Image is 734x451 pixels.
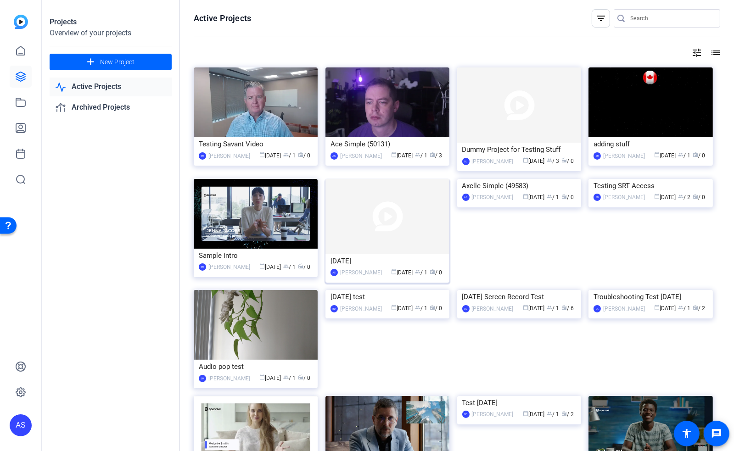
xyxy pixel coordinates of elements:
span: radio [693,305,699,310]
span: [DATE] [391,152,413,159]
span: / 0 [561,194,574,200]
span: group [547,194,552,199]
span: New Project [100,57,134,67]
div: [PERSON_NAME] [340,304,382,313]
span: / 0 [693,152,706,159]
div: [DATE] [331,254,444,268]
span: calendar_today [655,305,660,310]
div: Sample intro [199,249,313,262]
div: [PERSON_NAME] [603,151,645,161]
span: group [547,157,552,163]
div: [PERSON_NAME] [472,304,514,313]
span: group [415,269,420,274]
span: / 0 [430,305,442,312]
div: AS [331,152,338,160]
div: Axelle Simple (49583) [462,179,576,193]
span: radio [561,194,567,199]
div: Audio pop test [199,360,313,373]
span: / 1 [415,269,427,276]
div: DL [594,305,601,312]
span: / 2 [561,411,574,418]
span: / 1 [547,305,559,312]
span: [DATE] [523,158,544,164]
span: / 0 [298,152,310,159]
span: [DATE] [259,152,281,159]
span: calendar_today [523,411,528,416]
span: [DATE] [391,269,413,276]
span: / 1 [678,305,691,312]
span: / 1 [415,305,427,312]
div: [PERSON_NAME] [208,374,250,383]
span: calendar_today [655,194,660,199]
mat-icon: list [709,47,720,58]
span: / 1 [283,152,296,159]
div: BD [331,305,338,312]
span: calendar_today [391,152,397,157]
span: radio [430,305,435,310]
span: radio [561,411,567,416]
span: calendar_today [523,157,528,163]
span: radio [430,152,435,157]
mat-icon: accessibility [681,428,692,439]
div: [DATE] Screen Record Test [462,290,576,304]
span: / 0 [298,264,310,270]
span: [DATE] [523,194,544,200]
span: [DATE] [655,194,676,200]
span: radio [693,194,699,199]
span: / 6 [561,305,574,312]
div: BD [462,411,470,418]
mat-icon: tune [691,47,702,58]
span: radio [298,152,303,157]
div: SM [199,152,206,160]
div: SM [199,375,206,382]
span: / 0 [693,194,706,200]
span: group [415,305,420,310]
span: group [678,152,684,157]
span: [DATE] [523,305,544,312]
button: New Project [50,54,172,70]
div: AS [10,414,32,436]
mat-icon: filter_list [595,13,606,24]
div: DL [462,158,470,165]
span: / 3 [430,152,442,159]
span: / 0 [561,158,574,164]
span: / 1 [547,411,559,418]
div: [PERSON_NAME] [208,262,250,272]
div: [PERSON_NAME] [603,304,645,313]
span: [DATE] [655,152,676,159]
a: Active Projects [50,78,172,96]
span: radio [693,152,699,157]
span: calendar_today [259,152,265,157]
div: Ace Simple (50131) [331,137,444,151]
div: [PERSON_NAME] [603,193,645,202]
div: [PERSON_NAME] [472,410,514,419]
span: / 1 [283,264,296,270]
mat-icon: message [711,428,722,439]
div: [PERSON_NAME] [340,268,382,277]
span: [DATE] [259,375,281,381]
span: group [283,263,289,269]
span: radio [561,305,567,310]
div: Testing SRT Access [594,179,707,193]
span: / 1 [283,375,296,381]
span: / 0 [430,269,442,276]
span: / 1 [678,152,691,159]
span: / 3 [547,158,559,164]
div: Troubleshooting Test [DATE] [594,290,707,304]
div: Overview of your projects [50,28,172,39]
span: group [283,152,289,157]
span: calendar_today [523,194,528,199]
span: [DATE] [523,411,544,418]
span: calendar_today [655,152,660,157]
span: / 1 [415,152,427,159]
span: radio [298,374,303,380]
div: [PERSON_NAME] [472,193,514,202]
div: SM [594,152,601,160]
span: calendar_today [259,263,265,269]
span: [DATE] [655,305,676,312]
div: Test [DATE] [462,396,576,410]
span: group [283,374,289,380]
div: Dummy Project for Testing Stuff [462,143,576,156]
mat-icon: add [85,56,96,68]
div: [PERSON_NAME] [340,151,382,161]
